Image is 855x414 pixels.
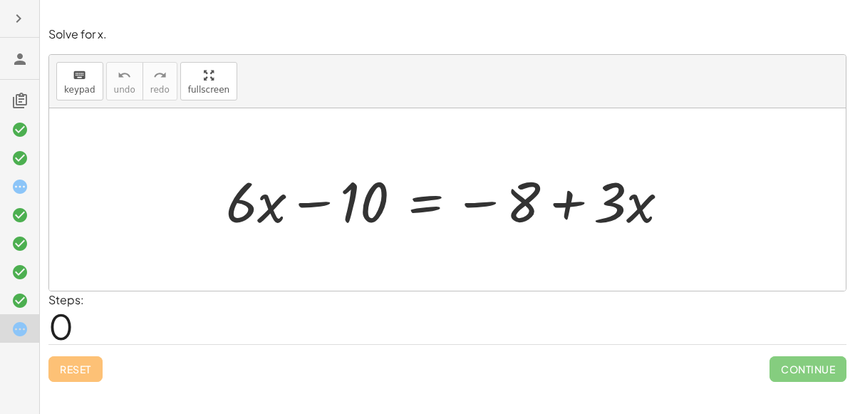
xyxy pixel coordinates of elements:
[153,67,167,84] i: redo
[11,292,28,309] i: Task finished and correct.
[11,207,28,224] i: Task finished and correct.
[64,85,95,95] span: keypad
[114,85,135,95] span: undo
[118,67,131,84] i: undo
[11,321,28,338] i: Task started.
[56,62,103,100] button: keyboardkeypad
[48,26,846,43] p: Solve for x.
[142,62,177,100] button: redoredo
[11,121,28,138] i: Task finished and correct.
[106,62,143,100] button: undoundo
[150,85,170,95] span: redo
[11,178,28,195] i: Task started.
[48,292,84,307] label: Steps:
[11,150,28,167] i: Task finished and correct.
[11,235,28,252] i: Task finished and correct.
[11,264,28,281] i: Task finished and correct.
[180,62,237,100] button: fullscreen
[48,304,73,348] span: 0
[73,67,86,84] i: keyboard
[188,85,229,95] span: fullscreen
[11,51,28,68] i: Chloe Edholm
